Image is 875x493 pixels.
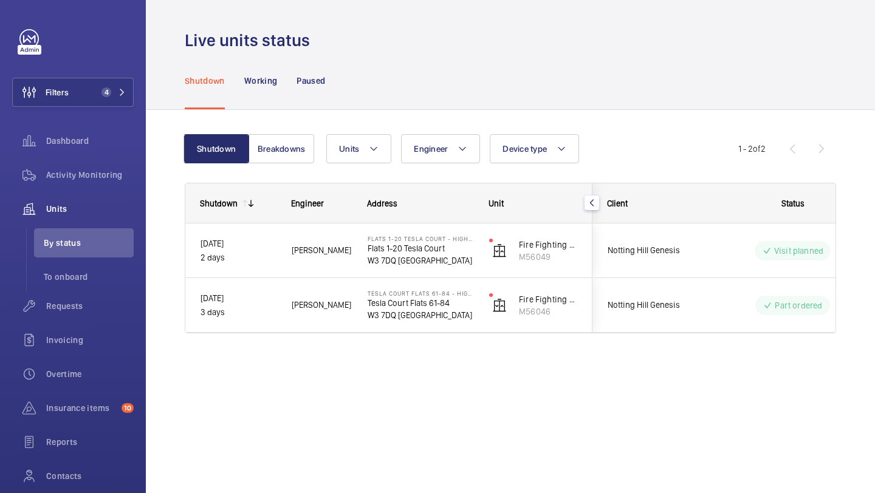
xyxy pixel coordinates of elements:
[46,470,134,482] span: Contacts
[297,75,325,87] p: Paused
[607,199,628,208] span: Client
[492,243,507,258] img: elevator.svg
[201,237,276,251] p: [DATE]
[401,134,480,163] button: Engineer
[774,245,823,257] p: Visit planned
[368,235,473,242] p: Flats 1-20 Tesla Court - High Risk Building
[608,298,701,312] span: Notting Hill Genesis
[775,299,822,311] p: Part ordered
[292,298,352,312] span: [PERSON_NAME]
[781,199,805,208] span: Status
[519,293,577,305] p: Fire Fighting - Tesla 61-84 schn euro
[503,144,547,154] span: Device type
[44,237,134,249] span: By status
[185,29,317,52] h1: Live units status
[44,271,134,283] span: To onboard
[519,239,577,251] p: Fire Fighting - Tesla court 1-20 & 101-104
[367,199,397,208] span: Address
[738,144,766,153] span: 1 - 2 2
[608,243,701,257] span: Notting Hill Genesis
[368,290,473,297] p: Tesla Court Flats 61-84 - High Risk Building
[12,78,134,107] button: Filters4
[368,242,473,254] p: Flats 1-20 Tesla Court
[519,251,577,263] p: M56049
[292,243,352,257] span: [PERSON_NAME]
[414,144,448,154] span: Engineer
[46,86,69,98] span: Filters
[249,134,314,163] button: Breakdowns
[519,305,577,318] p: M56046
[489,199,578,208] div: Unit
[46,402,117,414] span: Insurance items
[339,144,359,154] span: Units
[201,291,276,305] p: [DATE]
[122,403,134,413] span: 10
[201,305,276,319] p: 3 days
[184,134,249,163] button: Shutdown
[490,134,579,163] button: Device type
[46,334,134,346] span: Invoicing
[46,300,134,312] span: Requests
[368,297,473,309] p: Tesla Court Flats 61-84
[185,75,225,87] p: Shutdown
[492,298,507,313] img: elevator.svg
[368,309,473,321] p: W3 7DQ [GEOGRAPHIC_DATA]
[46,169,134,181] span: Activity Monitoring
[101,87,111,97] span: 4
[326,134,391,163] button: Units
[46,368,134,380] span: Overtime
[46,135,134,147] span: Dashboard
[46,203,134,215] span: Units
[201,251,276,265] p: 2 days
[46,436,134,448] span: Reports
[200,199,238,208] div: Shutdown
[291,199,324,208] span: Engineer
[368,254,473,267] p: W3 7DQ [GEOGRAPHIC_DATA]
[244,75,277,87] p: Working
[753,144,761,154] span: of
